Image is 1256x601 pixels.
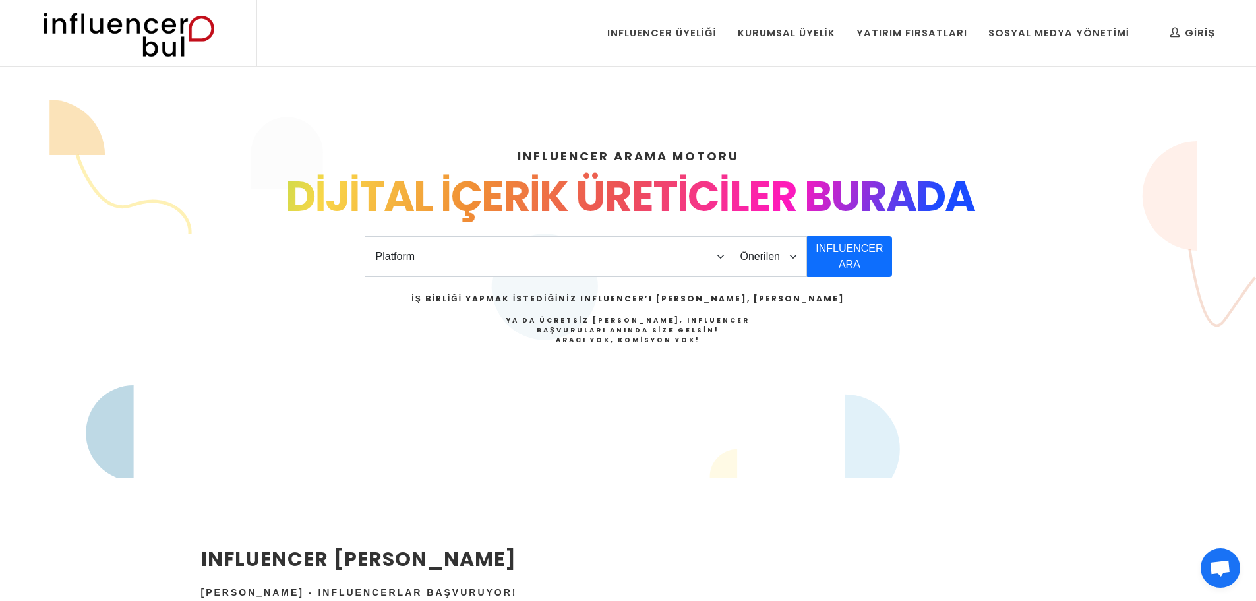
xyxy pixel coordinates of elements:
[1170,26,1215,40] div: Giriş
[807,236,891,277] button: INFLUENCER ARA
[411,315,844,345] h4: Ya da Ücretsiz [PERSON_NAME], Influencer Başvuruları Anında Size Gelsin!
[607,26,717,40] div: Influencer Üyeliği
[201,587,518,598] span: [PERSON_NAME] - Influencerlar Başvuruyor!
[201,147,1056,165] h4: INFLUENCER ARAMA MOTORU
[201,544,693,574] h2: INFLUENCER [PERSON_NAME]
[988,26,1129,40] div: Sosyal Medya Yönetimi
[556,335,701,345] strong: Aracı Yok, Komisyon Yok!
[1201,548,1240,588] div: Açık sohbet
[201,165,1060,228] div: DİJİTAL İÇERİK ÜRETİCİLER BURADA
[856,26,967,40] div: Yatırım Fırsatları
[738,26,835,40] div: Kurumsal Üyelik
[411,293,844,305] h2: İş Birliği Yapmak İstediğiniz Influencer’ı [PERSON_NAME], [PERSON_NAME]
